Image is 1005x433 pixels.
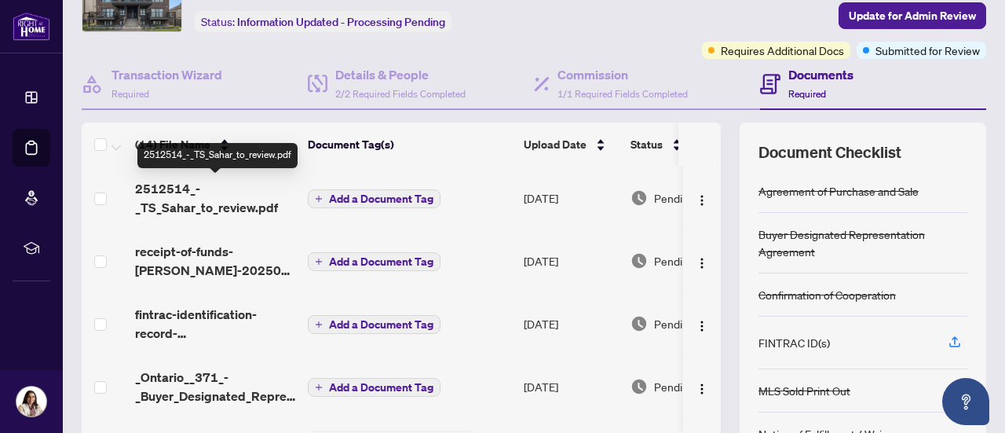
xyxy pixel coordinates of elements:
[16,387,46,416] img: Profile Icon
[135,179,295,217] span: 2512514_-_TS_Sahar_to_review.pdf
[135,305,295,343] span: fintrac-identification-record-[PERSON_NAME]-20250828-134650.pdf
[517,292,624,355] td: [DATE]
[758,182,919,200] div: Agreement of Purchase and Sale
[630,252,648,270] img: Document Status
[329,319,433,330] span: Add a Document Tag
[308,378,440,397] button: Add a Document Tag
[689,374,714,399] button: Logo
[308,314,440,335] button: Add a Document Tag
[689,311,714,336] button: Logo
[517,167,624,229] td: [DATE]
[129,123,301,167] th: (14) File Name
[788,88,826,100] span: Required
[654,189,733,207] span: Pending Review
[788,65,853,84] h4: Documents
[308,252,440,271] button: Add a Document Tag
[135,242,295,280] span: receipt-of-funds-[PERSON_NAME]-20250828-135837.pdf
[630,378,648,395] img: Document Status
[308,189,440,208] button: Add a Document Tag
[557,88,688,100] span: 1/1 Required Fields Completed
[696,320,708,332] img: Logo
[689,248,714,273] button: Logo
[315,195,323,203] span: plus
[630,189,648,207] img: Document Status
[654,378,733,395] span: Pending Review
[195,11,451,32] div: Status:
[758,226,967,260] div: Buyer Designated Representation Agreement
[308,315,440,334] button: Add a Document Tag
[875,42,980,59] span: Submitted for Review
[137,143,298,168] div: 2512514_-_TS_Sahar_to_review.pdf
[308,189,440,209] button: Add a Document Tag
[696,194,708,207] img: Logo
[696,383,708,395] img: Logo
[13,12,50,41] img: logo
[517,123,624,167] th: Upload Date
[758,141,901,163] span: Document Checklist
[942,378,989,425] button: Open asap
[758,382,850,399] div: MLS Sold Print Out
[696,257,708,270] img: Logo
[654,252,733,270] span: Pending Review
[308,377,440,398] button: Add a Document Tag
[517,229,624,292] td: [DATE]
[329,382,433,393] span: Add a Document Tag
[329,256,433,267] span: Add a Document Tag
[135,136,210,153] span: (14) File Name
[315,258,323,266] span: plus
[335,65,466,84] h4: Details & People
[557,65,688,84] h4: Commission
[624,123,758,167] th: Status
[758,286,896,303] div: Confirmation of Cooperation
[839,2,986,29] button: Update for Admin Review
[517,355,624,418] td: [DATE]
[315,383,323,391] span: plus
[301,123,517,167] th: Document Tag(s)
[135,368,295,405] span: _Ontario__371_-_Buyer_Designated_Representation_Agreement_-_Authority_for_Purchase_or_Lease.pdf
[689,185,714,211] button: Logo
[630,315,648,332] img: Document Status
[111,65,222,84] h4: Transaction Wizard
[849,3,976,28] span: Update for Admin Review
[237,15,445,29] span: Information Updated - Processing Pending
[758,334,830,351] div: FINTRAC ID(s)
[335,88,466,100] span: 2/2 Required Fields Completed
[721,42,844,59] span: Requires Additional Docs
[329,193,433,204] span: Add a Document Tag
[308,251,440,272] button: Add a Document Tag
[630,136,663,153] span: Status
[111,88,149,100] span: Required
[654,315,733,332] span: Pending Review
[315,321,323,328] span: plus
[524,136,587,153] span: Upload Date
